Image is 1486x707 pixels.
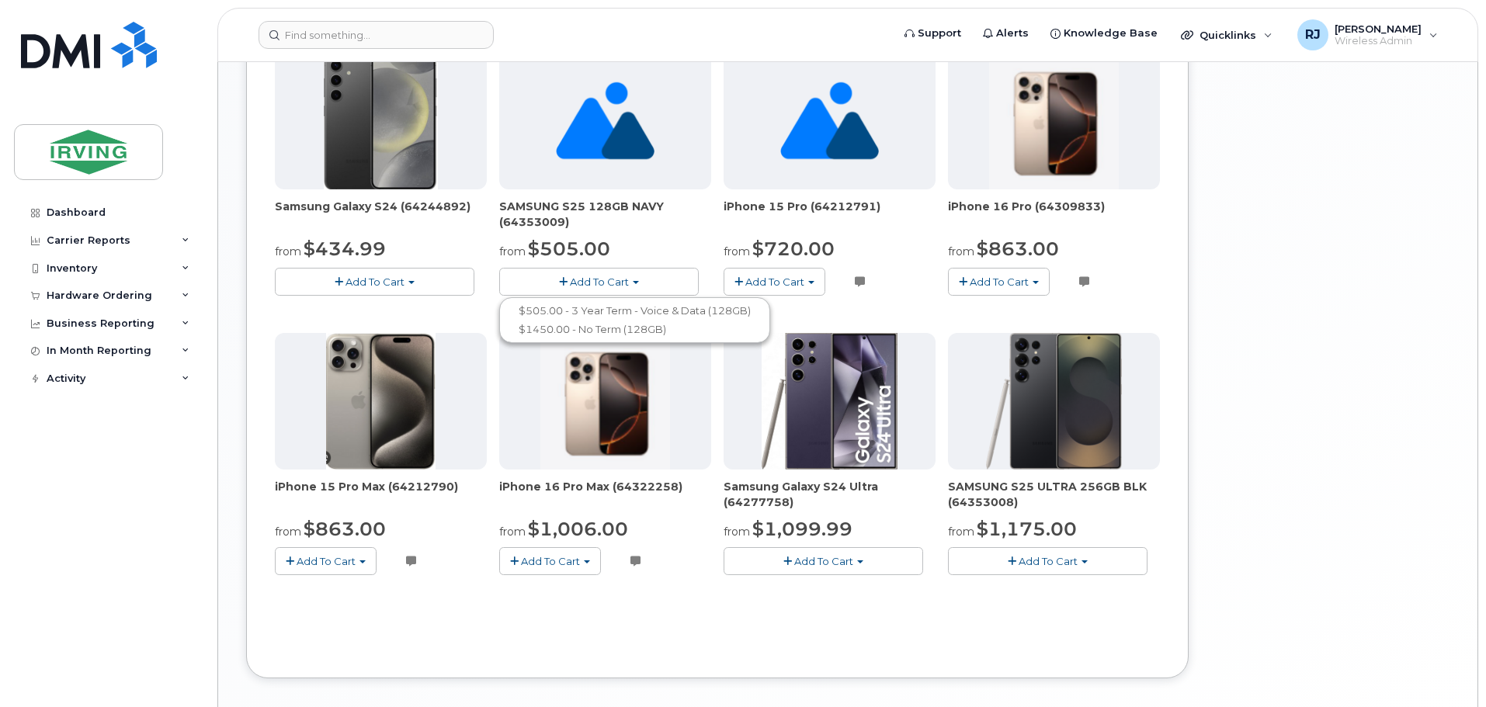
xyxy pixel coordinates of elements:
div: Quicklinks [1170,19,1283,50]
div: SAMSUNG S25 ULTRA 256GB BLK (64353008) [948,479,1160,510]
span: Alerts [996,26,1029,41]
span: Add To Cart [521,555,580,567]
img: no_image_found-2caef05468ed5679b831cfe6fc140e25e0c280774317ffc20a367ab7fd17291e.png [556,53,654,189]
span: RJ [1305,26,1321,44]
button: Add To Cart [724,547,923,574]
span: Add To Cart [570,276,629,288]
div: iPhone 16 Pro (64309833) [948,199,1160,230]
span: $505.00 [528,237,610,260]
small: from [948,525,974,539]
span: $863.00 [304,518,386,540]
button: Add To Cart [948,268,1050,295]
span: $434.99 [304,237,386,260]
div: iPhone 16 Pro Max (64322258) [499,479,711,510]
button: Add To Cart [275,547,377,574]
small: from [499,525,526,539]
img: iPhone_15_pro_max.png [326,333,436,470]
img: s25_ultra__1_.png [986,333,1122,470]
a: Knowledge Base [1040,18,1168,49]
span: Add To Cart [970,276,1029,288]
span: $863.00 [977,237,1059,260]
span: $720.00 [752,237,835,260]
span: Add To Cart [1019,555,1078,567]
img: 16_pro.png [989,53,1119,189]
div: Samsung Galaxy S24 (64244892) [275,199,487,230]
div: Ryan Johnson [1286,19,1449,50]
button: Add To Cart [724,268,825,295]
span: $1,175.00 [977,518,1077,540]
small: from [948,244,974,258]
span: Knowledge Base [1064,26,1158,41]
span: $1,006.00 [528,518,628,540]
span: $1,099.99 [752,518,852,540]
span: Support [918,26,961,41]
a: Support [894,18,972,49]
small: from [275,525,301,539]
div: SAMSUNG S25 128GB NAVY (64353009) [499,199,711,230]
small: from [724,244,750,258]
span: Wireless Admin [1335,35,1422,47]
a: Alerts [972,18,1040,49]
button: Add To Cart [499,547,601,574]
small: from [724,525,750,539]
a: $505.00 - 3 Year Term - Voice & Data (128GB) [503,301,766,321]
small: from [499,244,526,258]
span: Quicklinks [1200,29,1256,41]
small: from [275,244,301,258]
img: s24.jpg [324,53,438,189]
img: 16_pro.png [540,333,670,470]
button: Add To Cart [499,268,699,295]
img: Chandlers24ultra.png [762,333,898,470]
span: [PERSON_NAME] [1335,23,1422,35]
a: $1450.00 - No Term (128GB) [503,320,766,339]
span: Add To Cart [745,276,804,288]
div: Samsung Galaxy S24 Ultra (64277758) [724,479,936,510]
button: Add To Cart [948,547,1147,574]
input: Find something... [259,21,494,49]
div: iPhone 15 Pro (64212791) [724,199,936,230]
div: iPhone 15 Pro Max (64212790) [275,479,487,510]
img: no_image_found-2caef05468ed5679b831cfe6fc140e25e0c280774317ffc20a367ab7fd17291e.png [780,53,879,189]
span: Add To Cart [345,276,404,288]
span: Add To Cart [794,555,853,567]
button: Add To Cart [275,268,474,295]
span: Add To Cart [297,555,356,567]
